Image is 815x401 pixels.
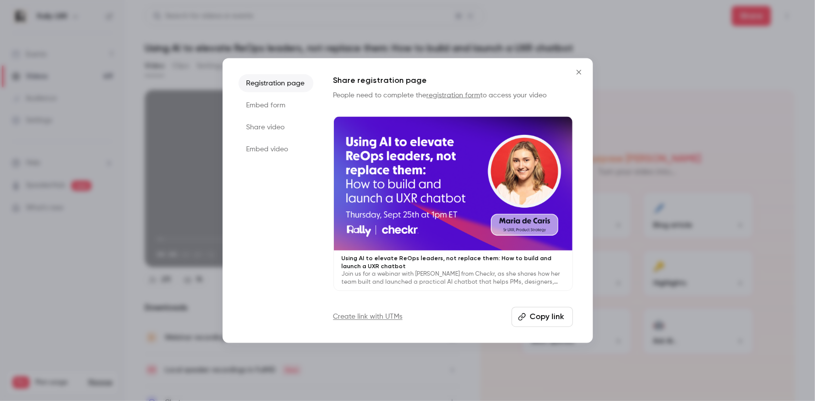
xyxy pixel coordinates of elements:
[427,91,481,98] a: registration form
[239,96,313,114] li: Embed form
[239,118,313,136] li: Share video
[342,255,564,271] p: Using AI to elevate ReOps leaders, not replace them: How to build and launch a UXR chatbot
[333,312,403,322] a: Create link with UTMs
[239,74,313,92] li: Registration page
[333,116,573,291] a: Using AI to elevate ReOps leaders, not replace them: How to build and launch a UXR chatbotJoin us...
[342,271,564,287] p: Join us for a webinar with [PERSON_NAME] from Checkr, as she shares how her team built and launch...
[333,74,573,86] h1: Share registration page
[569,62,589,82] button: Close
[333,90,573,100] p: People need to complete the to access your video
[239,140,313,158] li: Embed video
[512,307,573,327] button: Copy link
